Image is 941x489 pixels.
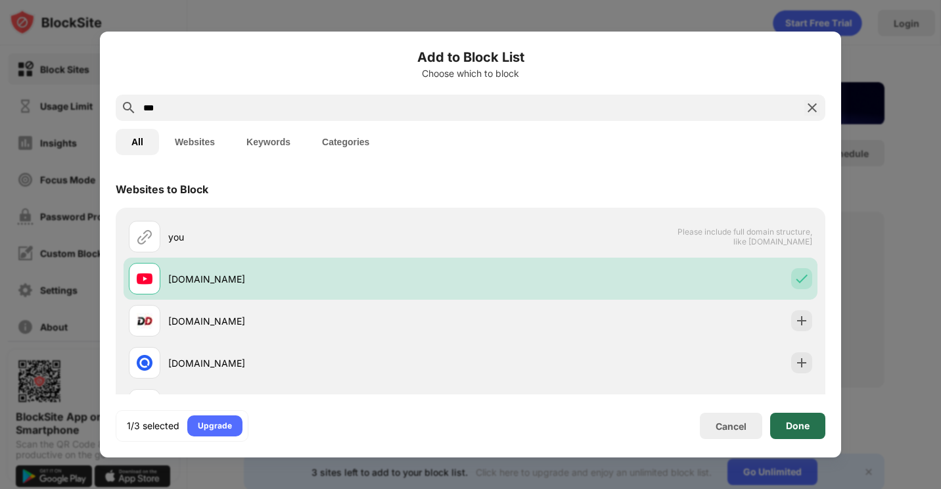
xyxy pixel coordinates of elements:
[116,129,159,155] button: All
[116,68,825,79] div: Choose which to block
[804,100,820,116] img: search-close
[198,419,232,432] div: Upgrade
[716,421,746,432] div: Cancel
[116,183,208,196] div: Websites to Block
[168,356,470,370] div: [DOMAIN_NAME]
[786,421,810,431] div: Done
[137,313,152,329] img: favicons
[116,47,825,67] h6: Add to Block List
[137,229,152,244] img: url.svg
[127,419,179,432] div: 1/3 selected
[137,355,152,371] img: favicons
[168,272,470,286] div: [DOMAIN_NAME]
[137,271,152,287] img: favicons
[121,100,137,116] img: search.svg
[168,314,470,328] div: [DOMAIN_NAME]
[677,227,812,246] span: Please include full domain structure, like [DOMAIN_NAME]
[168,230,470,244] div: you
[159,129,231,155] button: Websites
[306,129,385,155] button: Categories
[231,129,306,155] button: Keywords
